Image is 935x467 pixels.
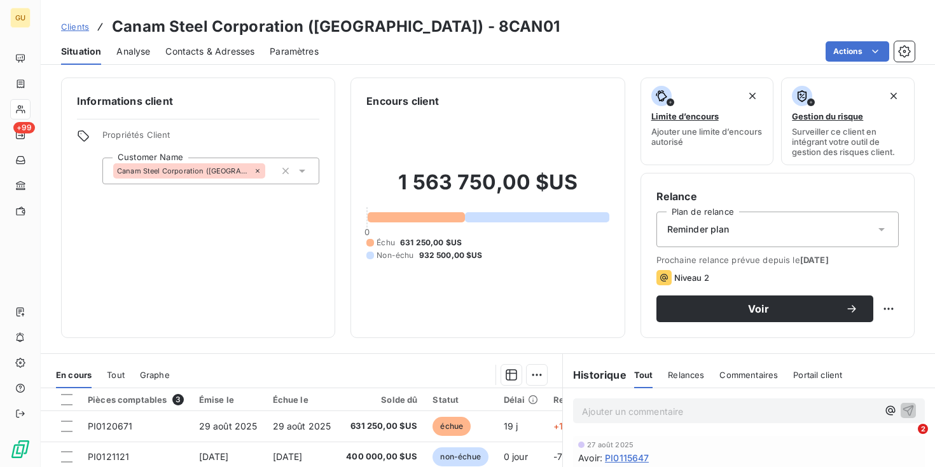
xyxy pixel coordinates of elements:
div: Retard [553,395,594,405]
div: Délai [504,395,538,405]
span: 0 [364,227,370,237]
div: Échue le [273,395,331,405]
span: 29 août 2025 [273,421,331,431]
span: 2 [918,424,928,434]
button: Actions [826,41,889,62]
span: PI0120671 [88,421,132,431]
span: échue [433,417,471,436]
span: Tout [634,370,653,380]
span: Analyse [116,45,150,58]
span: 19 j [504,421,518,431]
span: 29 août 2025 [199,421,258,431]
span: Propriétés Client [102,130,319,147]
span: Commentaires [719,370,778,380]
span: non-échue [433,447,488,466]
span: 631 250,00 $US [346,420,417,433]
button: Voir [656,295,873,322]
span: Gestion du risque [792,111,863,121]
span: Avoir : [578,451,602,464]
span: Situation [61,45,101,58]
span: Contacts & Adresses [165,45,254,58]
button: Limite d’encoursAjouter une limite d’encours autorisé [641,78,774,165]
img: Logo LeanPay [10,439,31,459]
h2: 1 563 750,00 $US [366,170,609,208]
button: Gestion du risqueSurveiller ce client en intégrant votre outil de gestion des risques client. [781,78,915,165]
span: 932 500,00 $US [419,250,483,261]
h6: Informations client [77,93,319,109]
span: 400 000,00 $US [346,450,417,463]
span: Clients [61,22,89,32]
h6: Encours client [366,93,439,109]
span: [DATE] [273,451,303,462]
span: Voir [672,304,845,314]
span: [DATE] [800,255,829,265]
span: -7 j [553,451,567,462]
span: Graphe [140,370,170,380]
span: PI0115647 [605,451,649,464]
span: 27 août 2025 [587,441,634,449]
span: Non-échu [377,250,413,261]
span: Reminder plan [667,223,730,236]
div: Solde dû [346,395,417,405]
h6: Historique [563,367,627,382]
span: Limite d’encours [651,111,719,121]
span: En cours [56,370,92,380]
span: Portail client [793,370,842,380]
a: Clients [61,20,89,33]
h6: Relance [656,189,899,204]
span: Niveau 2 [674,273,709,283]
div: Statut [433,395,488,405]
span: 3 [172,394,184,405]
h3: Canam Steel Corporation ([GEOGRAPHIC_DATA]) - 8CAN01 [112,15,560,38]
span: Canam Steel Corporation ([GEOGRAPHIC_DATA]) [117,167,251,175]
span: Paramètres [270,45,319,58]
span: [DATE] [199,451,229,462]
span: +99 [13,122,35,133]
iframe: Intercom live chat [892,424,922,454]
span: PI0121121 [88,451,129,462]
span: Surveiller ce client en intégrant votre outil de gestion des risques client. [792,126,904,157]
span: 631 250,00 $US [400,237,462,248]
span: Prochaine relance prévue depuis le [656,255,899,265]
span: Ajouter une limite d’encours autorisé [651,126,763,147]
span: Relances [668,370,704,380]
span: 0 jour [504,451,528,462]
div: Émise le [199,395,258,405]
span: Échu [377,237,395,248]
span: Tout [107,370,125,380]
input: Ajouter une valeur [265,165,275,177]
div: Pièces comptables [88,394,184,405]
div: GU [10,8,31,28]
span: +19 j [553,421,574,431]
